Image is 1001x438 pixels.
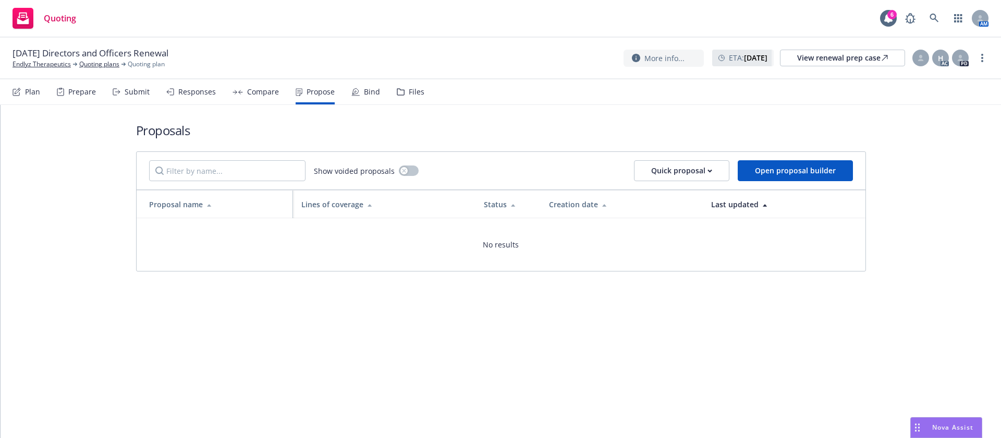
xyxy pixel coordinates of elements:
[634,160,729,181] button: Quick proposal
[976,52,988,64] a: more
[729,52,767,63] span: ETA :
[25,88,40,96] div: Plan
[549,199,694,210] div: Creation date
[247,88,279,96] div: Compare
[755,165,836,175] span: Open proposal builder
[887,10,897,19] div: 6
[314,165,395,176] span: Show voided proposals
[932,423,973,432] span: Nova Assist
[68,88,96,96] div: Prepare
[911,418,924,437] div: Drag to move
[910,417,982,438] button: Nova Assist
[13,47,168,60] span: [DATE] Directors and Officers Renewal
[938,53,944,64] span: H
[128,60,165,69] span: Quoting plan
[744,53,767,63] strong: [DATE]
[178,88,216,96] div: Responses
[738,160,853,181] button: Open proposal builder
[149,199,285,210] div: Proposal name
[44,14,76,22] span: Quoting
[900,8,921,29] a: Report a Bug
[409,88,424,96] div: Files
[948,8,969,29] a: Switch app
[780,50,905,66] a: View renewal prep case
[624,50,704,67] button: More info...
[136,122,866,139] h1: Proposals
[924,8,945,29] a: Search
[13,60,71,69] a: Endlyz Therapeutics
[797,50,888,66] div: View renewal prep case
[364,88,380,96] div: Bind
[307,88,335,96] div: Propose
[644,53,685,64] span: More info...
[484,199,532,210] div: Status
[125,88,150,96] div: Submit
[8,4,80,33] a: Quoting
[301,199,468,210] div: Lines of coverage
[711,199,857,210] div: Last updated
[651,161,712,181] div: Quick proposal
[483,239,519,250] span: No results
[149,160,306,181] input: Filter by name...
[79,60,119,69] a: Quoting plans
